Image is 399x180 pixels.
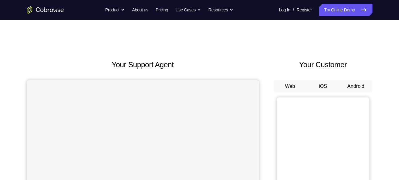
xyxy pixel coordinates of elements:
a: Go to the home page [27,6,64,14]
button: iOS [306,80,339,92]
button: Web [274,80,307,92]
a: About us [132,4,148,16]
button: Use Cases [176,4,201,16]
h2: Your Support Agent [27,59,259,70]
a: Register [297,4,312,16]
a: Try Online Demo [319,4,372,16]
button: Android [339,80,372,92]
span: / [293,6,294,14]
a: Log In [279,4,290,16]
button: Resources [208,4,233,16]
button: Product [105,4,125,16]
a: Pricing [156,4,168,16]
h2: Your Customer [274,59,372,70]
